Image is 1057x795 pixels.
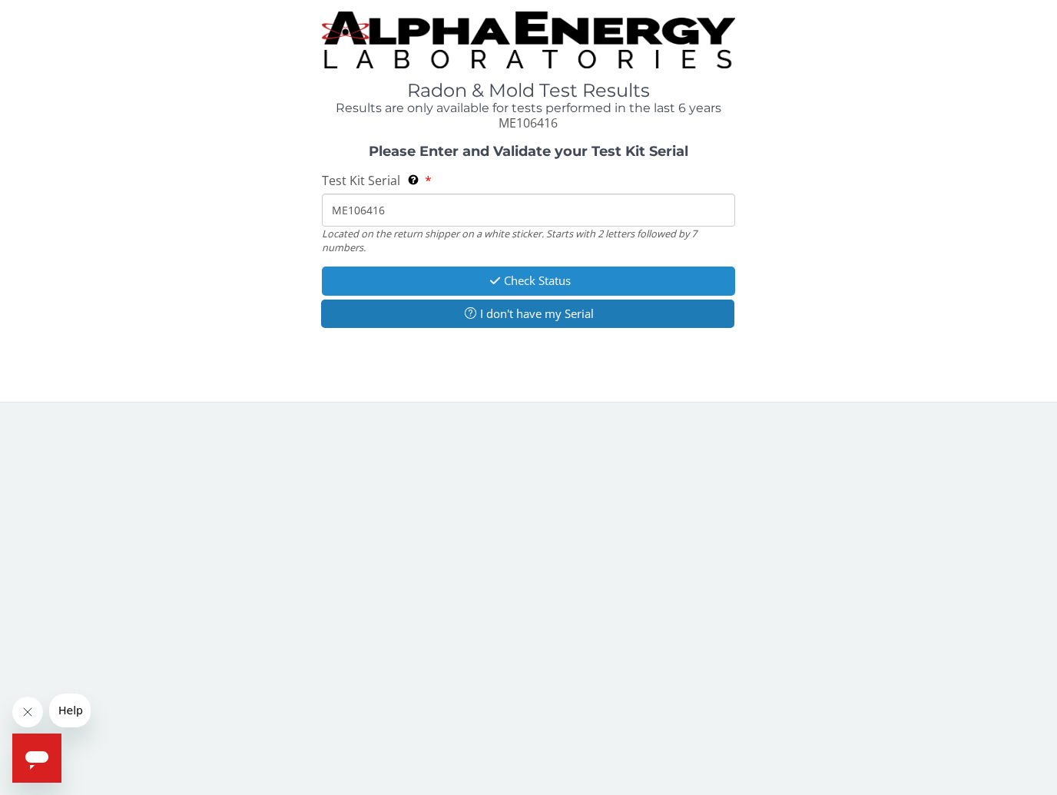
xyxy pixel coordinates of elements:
iframe: Close message [12,697,43,727]
h1: Radon & Mold Test Results [322,81,735,101]
strong: Please Enter and Validate your Test Kit Serial [369,143,688,160]
span: ME106416 [499,114,558,131]
button: I don't have my Serial [321,300,734,328]
iframe: Button to launch messaging window [12,734,61,783]
button: Check Status [322,267,735,295]
span: Test Kit Serial [322,172,400,189]
img: TightCrop.jpg [322,12,735,68]
iframe: Message from company [49,694,91,727]
h4: Results are only available for tests performed in the last 6 years [322,101,735,115]
div: Located on the return shipper on a white sticker. Starts with 2 letters followed by 7 numbers. [322,227,735,255]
